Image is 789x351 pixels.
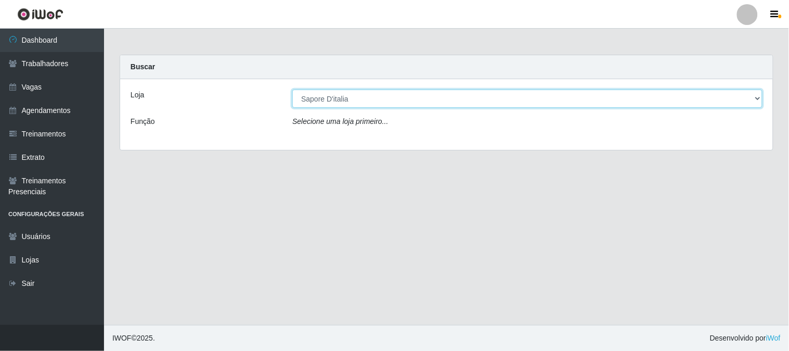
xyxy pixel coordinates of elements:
[292,117,388,126] i: Selecione uma loja primeiro...
[710,333,781,344] span: Desenvolvido por
[112,333,155,344] span: © 2025 .
[17,8,63,21] img: CoreUI Logo
[131,90,144,101] label: Loja
[131,62,155,71] strong: Buscar
[112,334,132,342] span: IWOF
[766,334,781,342] a: iWof
[131,116,155,127] label: Função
